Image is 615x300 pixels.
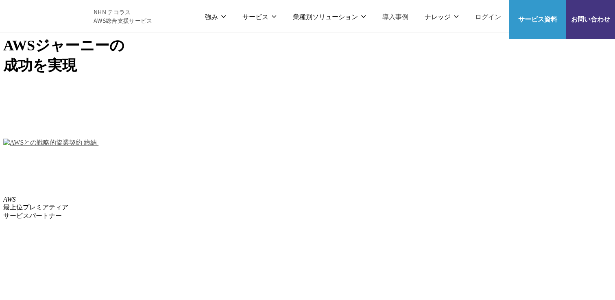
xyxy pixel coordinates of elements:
span: サービス資料 [509,14,566,24]
p: 業種別ソリューション [293,11,366,22]
a: ログイン [475,11,501,22]
a: 導入事例 [382,11,408,22]
span: お問い合わせ [566,14,615,24]
em: AWS [3,196,16,203]
span: NHN テコラス AWS総合支援サービス [94,8,153,25]
img: AWS請求代行サービス 統合管理プラン [98,88,310,145]
p: サービス [242,11,277,22]
img: AWSとの戦略的協業契約 締結 [3,139,97,147]
img: AWS総合支援サービス C-Chorus [12,7,81,26]
p: ナレッジ [425,11,459,22]
img: AWSプレミアティアサービスパートナー [3,151,40,188]
p: 最上位プレミアティア サービスパートナー [3,196,612,220]
h1: AWS ジャーニーの 成功を実現 [3,36,612,76]
p: 強み [205,11,226,22]
a: AWS総合支援サービス C-Chorus NHN テコラスAWS総合支援サービス [12,7,153,26]
a: AWSとの戦略的協業契約 締結 [3,139,98,146]
a: AWS請求代行サービス 統合管理プラン [98,139,310,146]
